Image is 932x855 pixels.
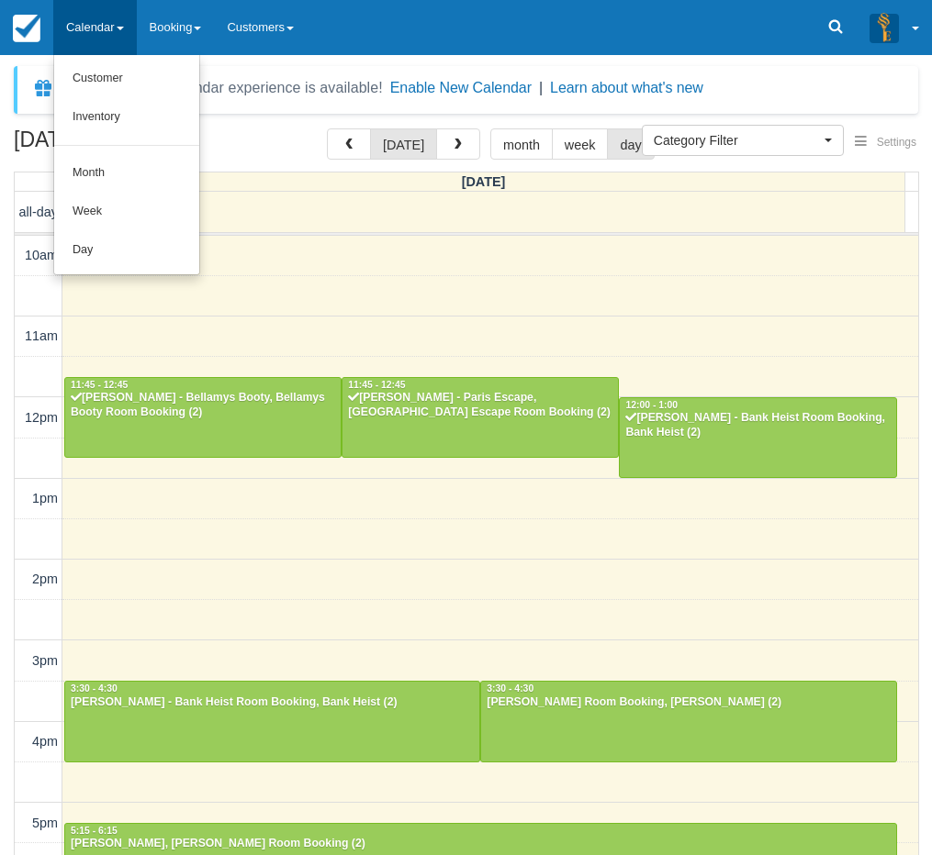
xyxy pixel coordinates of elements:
a: Inventory [54,98,199,137]
a: Month [54,154,199,193]
span: all-day [19,205,58,219]
button: Settings [844,129,927,156]
a: 3:30 - 4:30[PERSON_NAME] Room Booking, [PERSON_NAME] (2) [480,681,896,761]
a: Customer [54,60,199,98]
a: 3:30 - 4:30[PERSON_NAME] - Bank Heist Room Booking, Bank Heist (2) [64,681,480,761]
span: 1pm [32,491,58,505]
a: Learn about what's new [550,80,703,95]
h2: [DATE] [14,128,246,162]
div: [PERSON_NAME] - Bank Heist Room Booking, Bank Heist (2) [70,695,475,710]
div: [PERSON_NAME] - Bellamys Booty, Bellamys Booty Room Booking (2) [70,391,336,420]
a: Day [54,231,199,270]
span: [DATE] [462,174,506,189]
button: week [552,128,609,160]
button: month [490,128,553,160]
span: 10am [25,248,58,262]
div: [PERSON_NAME] Room Booking, [PERSON_NAME] (2) [486,695,891,710]
a: Week [54,193,199,231]
span: 5:15 - 6:15 [71,826,118,836]
span: 3pm [32,653,58,668]
ul: Calendar [53,55,200,275]
button: [DATE] [370,128,437,160]
span: Settings [877,136,916,149]
div: [PERSON_NAME], [PERSON_NAME] Room Booking (2) [70,837,892,851]
a: 11:45 - 12:45[PERSON_NAME] - Paris Escape, [GEOGRAPHIC_DATA] Escape Room Booking (2) [342,377,619,458]
span: 11am [25,328,58,343]
span: | [539,80,543,95]
span: 5pm [32,816,58,830]
span: Category Filter [654,131,820,150]
div: [PERSON_NAME] - Bank Heist Room Booking, Bank Heist (2) [624,411,891,440]
a: 12:00 - 1:00[PERSON_NAME] - Bank Heist Room Booking, Bank Heist (2) [619,397,896,478]
span: 11:45 - 12:45 [71,380,128,390]
button: Enable New Calendar [390,79,532,97]
div: A new Booking Calendar experience is available! [62,77,383,99]
a: 11:45 - 12:45[PERSON_NAME] - Bellamys Booty, Bellamys Booty Room Booking (2) [64,377,342,458]
button: Category Filter [642,125,844,156]
span: 12pm [25,410,58,425]
span: 3:30 - 4:30 [487,683,533,694]
span: 11:45 - 12:45 [348,380,405,390]
img: checkfront-main-nav-mini-logo.png [13,15,40,42]
div: [PERSON_NAME] - Paris Escape, [GEOGRAPHIC_DATA] Escape Room Booking (2) [347,391,613,420]
img: A3 [870,13,899,42]
span: 2pm [32,572,58,586]
span: 3:30 - 4:30 [71,683,118,694]
span: 12:00 - 1:00 [625,400,678,410]
button: day [607,128,654,160]
span: 4pm [32,734,58,749]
